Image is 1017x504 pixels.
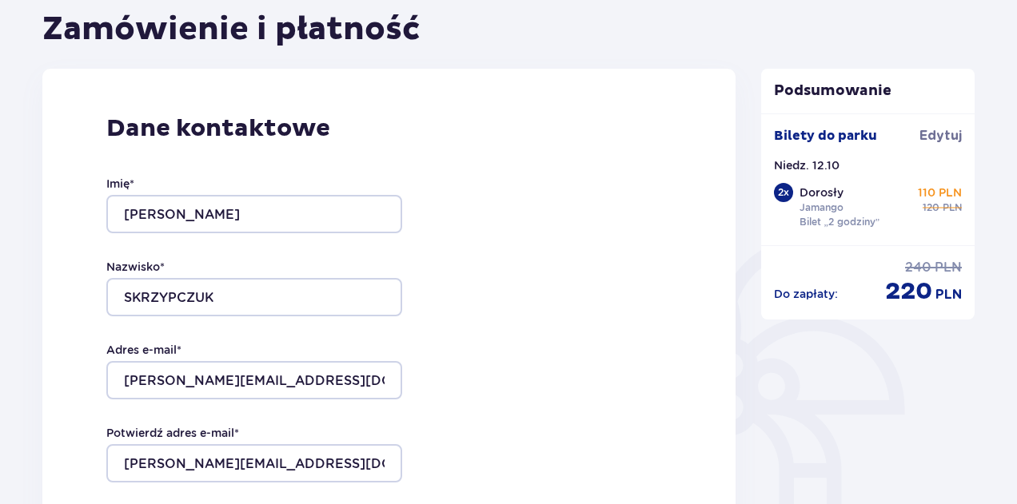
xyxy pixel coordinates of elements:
input: Imię [106,195,402,233]
p: Bilet „2 godziny” [800,215,880,229]
label: Nazwisko * [106,259,165,275]
label: Adres e-mail * [106,342,181,358]
p: Do zapłaty : [774,286,838,302]
h1: Zamówienie i płatność [42,10,421,50]
p: 110 PLN [918,185,962,200]
p: Jamango [800,200,844,215]
label: Imię * [106,176,134,192]
span: PLN [935,259,962,276]
span: Edytuj [919,127,962,145]
p: Dane kontaktowe [106,113,672,144]
p: Dorosły [800,185,844,200]
p: Niedz. 12.10 [774,157,840,173]
p: Podsumowanie [761,81,975,101]
input: Potwierdź adres e-mail [106,444,402,482]
label: Potwierdź adres e-mail * [106,425,239,441]
p: Bilety do parku [774,127,877,145]
input: Adres e-mail [106,361,402,399]
span: PLN [935,286,962,304]
span: 240 [905,259,931,276]
div: 2 x [774,183,793,202]
span: PLN [943,200,962,215]
span: 220 [885,276,932,307]
span: 120 [923,200,939,215]
input: Nazwisko [106,278,402,316]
